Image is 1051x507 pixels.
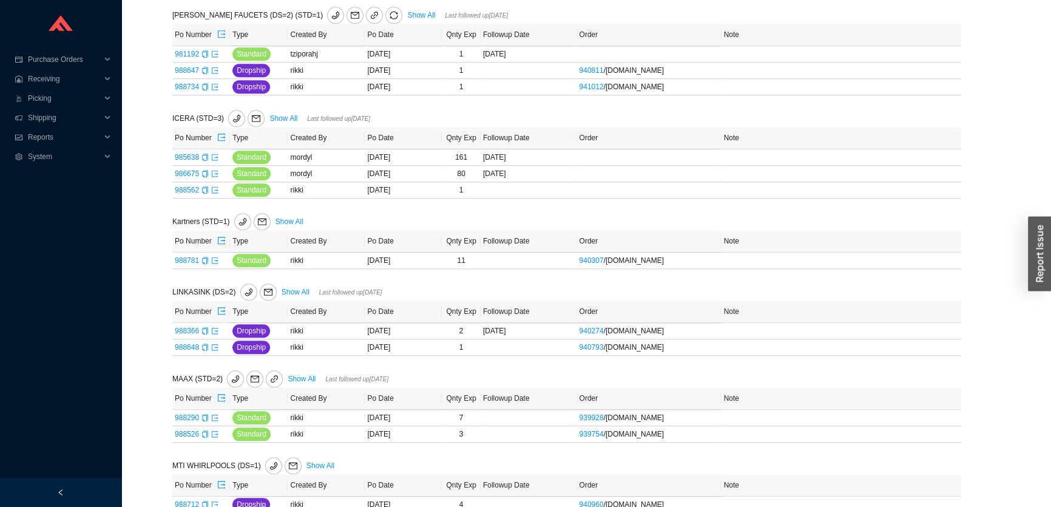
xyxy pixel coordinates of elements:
span: export [211,414,218,421]
a: link [366,7,383,24]
button: Dropship [232,80,270,94]
div: [DATE] [483,48,575,60]
th: Po Date [365,24,442,46]
a: 988526 [175,430,199,438]
button: export [217,477,226,494]
span: mail [285,461,301,470]
span: Dropship [237,81,266,93]
button: phone [327,7,344,24]
span: sync [386,11,402,19]
span: mail [260,288,276,296]
th: Type [230,24,288,46]
a: export [211,66,218,75]
span: phone [235,217,251,226]
span: copy [201,186,209,194]
button: Dropship [232,64,270,77]
th: Po Number [172,230,230,253]
a: export [211,169,218,178]
button: phone [234,213,251,230]
a: Show All [288,375,316,383]
td: rikki [288,426,365,443]
th: Order [577,474,722,497]
th: Qnty Exp [442,387,480,410]
th: Created By [288,127,365,149]
td: 7 [442,410,480,426]
div: Copy [201,81,209,93]
span: export [217,480,226,490]
a: export [211,50,218,58]
button: Standard [232,167,271,180]
div: Copy [201,341,209,353]
th: Po Number [172,474,230,497]
td: mordyl [288,166,365,182]
span: Dropship [237,64,266,77]
th: Po Date [365,474,442,497]
td: / [DOMAIN_NAME] [577,79,722,95]
div: [DATE] [483,325,575,337]
span: export [217,30,226,39]
button: export [217,303,226,320]
td: [DATE] [365,253,442,269]
div: Copy [201,168,209,180]
span: export [211,154,218,161]
th: Followup Date [481,127,577,149]
span: export [211,257,218,264]
th: Type [230,474,288,497]
th: Po Date [365,387,442,410]
span: mail [254,217,270,226]
span: copy [201,344,209,351]
a: 988290 [175,413,199,422]
td: / [DOMAIN_NAME] [577,339,722,356]
span: left [57,489,64,496]
span: export [211,327,218,335]
span: Picking [28,89,101,108]
th: Followup Date [481,24,577,46]
a: export [211,153,218,162]
button: Standard [232,254,271,267]
th: Note [722,474,961,497]
a: 985638 [175,153,199,162]
span: Last followed up [DATE] [325,376,388,383]
td: [DATE] [365,339,442,356]
button: phone [228,110,245,127]
span: Standard [237,48,266,60]
button: phone [227,370,244,387]
td: [DATE] [365,149,442,166]
a: 988366 [175,327,199,335]
button: Dropship [232,341,270,354]
td: / [DOMAIN_NAME] [577,323,722,339]
th: Order [577,387,722,410]
td: / [DOMAIN_NAME] [577,410,722,426]
span: copy [201,414,209,421]
th: Note [722,230,961,253]
span: Standard [237,254,266,267]
td: 2 [442,323,480,339]
span: copy [201,257,209,264]
td: mordyl [288,149,365,166]
a: 940793 [580,343,604,352]
a: export [211,327,218,335]
button: Standard [232,47,271,61]
div: Copy [201,64,209,77]
button: Standard [232,151,271,164]
span: mail [247,375,263,383]
a: Show All [275,217,303,226]
button: Standard [232,183,271,197]
td: rikki [288,410,365,426]
th: Po Number [172,387,230,410]
th: Po Number [172,301,230,323]
span: phone [228,375,243,383]
div: Copy [201,325,209,337]
td: / [DOMAIN_NAME] [577,253,722,269]
span: Last followed up [DATE] [445,12,508,19]
th: Type [230,127,288,149]
th: Created By [288,474,365,497]
div: Copy [201,151,209,163]
button: export [217,390,226,407]
button: phone [240,284,257,301]
th: Created By [288,301,365,323]
span: Receiving [28,69,101,89]
span: Reports [28,128,101,147]
button: mail [346,7,363,24]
